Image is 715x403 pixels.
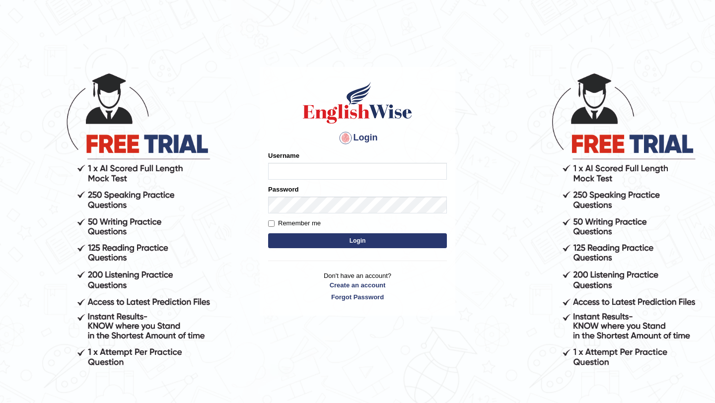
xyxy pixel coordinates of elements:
[268,280,447,290] a: Create an account
[268,233,447,248] button: Login
[268,185,298,194] label: Password
[268,220,275,227] input: Remember me
[268,292,447,302] a: Forgot Password
[268,130,447,146] h4: Login
[268,271,447,302] p: Don't have an account?
[268,151,299,160] label: Username
[301,80,414,125] img: Logo of English Wise sign in for intelligent practice with AI
[268,218,321,228] label: Remember me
